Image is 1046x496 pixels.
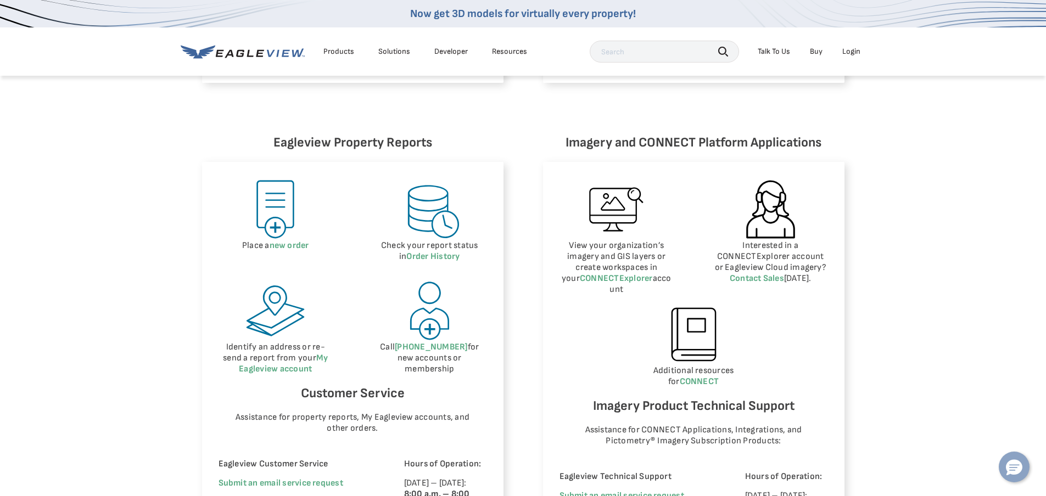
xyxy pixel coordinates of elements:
div: Login [842,47,860,57]
a: [PHONE_NUMBER] [395,342,467,352]
p: Assistance for CONNECT Applications, Integrations, and Pictometry® Imagery Subscription Products: [570,425,817,447]
p: Identify an address or re-send a report from your [219,342,333,375]
a: CONNECT [680,376,719,387]
h6: Imagery and CONNECT Platform Applications [543,132,844,153]
a: Contact Sales [730,273,784,284]
p: View your organization’s imagery and GIS layers or create workspaces in your account [560,240,674,295]
a: My Eagleview account [239,353,328,374]
p: Assistance for property reports, My Eagleview accounts, and other orders. [229,412,476,434]
h6: Imagery Product Technical Support [560,396,828,416]
p: Call for new accounts or membership [372,342,487,375]
p: Additional resources for [560,365,828,387]
h6: Eagleview Property Reports [202,132,504,153]
a: Developer [434,47,468,57]
p: Hours of Operation: [404,459,487,470]
div: Products [323,47,354,57]
p: Check your report status in [372,240,487,262]
a: Buy [810,47,823,57]
p: Eagleview Customer Service [219,459,374,470]
div: Talk To Us [758,47,790,57]
button: Hello, have a question? Let’s chat. [999,452,1030,482]
p: Interested in a CONNECTExplorer account or Eagleview Cloud imagery? [DATE]. [713,240,828,284]
p: Place a [219,240,333,251]
div: Solutions [378,47,410,57]
a: CONNECTExplorer [580,273,653,284]
p: Hours of Operation: [745,471,828,482]
input: Search [590,41,739,63]
a: Now get 3D models for virtually every property! [410,7,636,20]
div: Resources [492,47,527,57]
a: Submit an email service request [219,478,343,488]
a: Order History [406,251,460,262]
a: new order [270,240,309,251]
p: Eagleview Technical Support [560,471,715,482]
h6: Customer Service [219,383,487,404]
